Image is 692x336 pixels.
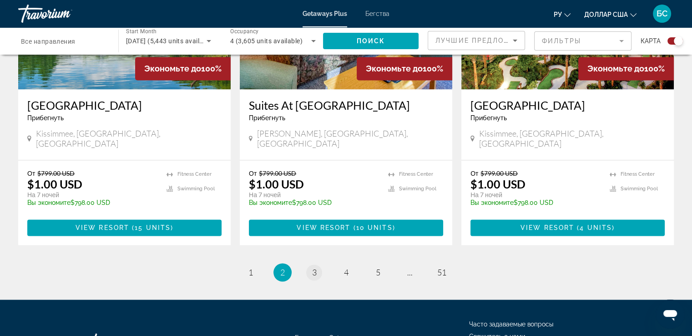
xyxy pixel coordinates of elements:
button: View Resort(10 units) [249,219,443,236]
span: View Resort [297,224,350,231]
span: [PERSON_NAME], [GEOGRAPHIC_DATA], [GEOGRAPHIC_DATA] [257,128,443,148]
span: Прибегнуть [470,114,507,122]
p: $1.00 USD [249,177,304,191]
span: Вы экономите [249,199,292,206]
span: ( ) [350,224,395,231]
a: Getaways Plus [303,10,347,17]
span: 4 units [580,224,612,231]
span: От [470,169,478,177]
span: 1 [248,267,253,277]
font: ру [554,11,562,18]
span: карта [641,35,661,47]
p: На 7 ночей [249,191,379,199]
span: Kissimmee, [GEOGRAPHIC_DATA], [GEOGRAPHIC_DATA] [479,128,665,148]
nav: Pagination [18,263,674,281]
button: Изменить язык [554,8,571,21]
span: 3 [312,267,317,277]
p: $798.00 USD [470,199,601,206]
span: 5 [376,267,380,277]
a: [GEOGRAPHIC_DATA] [27,98,222,112]
p: $1.00 USD [470,177,525,191]
span: Поиск [357,37,385,45]
span: Occupancy [230,28,259,35]
span: Вы экономите [470,199,514,206]
iframe: Кнопка запуска окна обмена сообщениями [656,300,685,329]
span: Прибегнуть [27,114,64,122]
span: 10 units [356,224,393,231]
span: Start Month [126,28,157,35]
span: От [27,169,35,177]
span: $799.00 USD [259,169,296,177]
span: Прибегнуть [249,114,285,122]
button: Поиск [323,33,419,49]
span: 2 [280,267,285,277]
div: 100% [578,57,674,80]
span: Swimming Pool [621,186,658,192]
span: Все направления [21,38,76,45]
p: $798.00 USD [249,199,379,206]
button: Filter [534,31,631,51]
a: [GEOGRAPHIC_DATA] [470,98,665,112]
p: $1.00 USD [27,177,82,191]
span: Экономьте до [366,64,423,73]
span: View Resort [76,224,129,231]
a: Травориум [18,2,109,25]
span: Kissimmee, [GEOGRAPHIC_DATA], [GEOGRAPHIC_DATA] [36,128,222,148]
span: Fitness Center [621,171,655,177]
span: 15 units [135,224,171,231]
p: На 7 ночей [27,191,157,199]
span: 4 [344,267,349,277]
span: 4 (3,605 units available) [230,37,303,45]
span: [DATE] (5,443 units available) [126,37,214,45]
span: Экономьте до [587,64,644,73]
a: Suites At [GEOGRAPHIC_DATA] [249,98,443,112]
font: доллар США [584,11,628,18]
span: ... [407,267,413,277]
p: $798.00 USD [27,199,157,206]
button: View Resort(4 units) [470,219,665,236]
span: Fitness Center [399,171,433,177]
span: Swimming Pool [399,186,436,192]
a: Часто задаваемые вопросы [469,320,553,327]
button: Изменить валюту [584,8,636,21]
span: Экономьте до [144,64,201,73]
a: Бегства [365,10,389,17]
span: ( ) [574,224,615,231]
button: Меню пользователя [650,4,674,23]
span: $799.00 USD [37,169,75,177]
font: БС [657,9,667,18]
span: Лучшие предложения [435,37,532,44]
span: 51 [437,267,446,277]
button: View Resort(15 units) [27,219,222,236]
span: ( ) [129,224,173,231]
span: Вы экономите [27,199,71,206]
span: $799.00 USD [480,169,518,177]
span: View Resort [520,224,574,231]
div: 100% [135,57,231,80]
span: Fitness Center [177,171,212,177]
mat-select: Sort by [435,35,517,46]
p: На 7 ночей [470,191,601,199]
div: 100% [357,57,452,80]
span: От [249,169,257,177]
span: Swimming Pool [177,186,215,192]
